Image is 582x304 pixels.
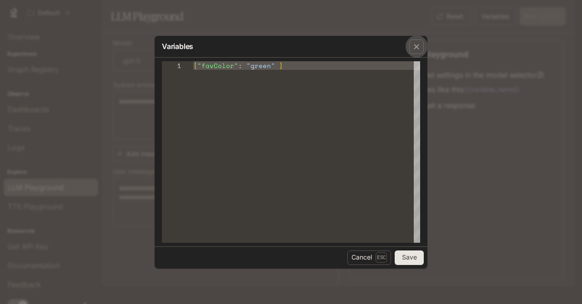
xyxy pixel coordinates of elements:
[193,61,197,70] span: {
[238,61,242,70] span: :
[279,61,283,70] span: }
[347,250,391,265] button: CancelEsc
[376,252,387,262] p: Esc
[395,250,424,265] button: Save
[197,61,238,70] span: "favColor"
[246,61,275,70] span: "green"
[162,41,193,52] p: Variables
[162,61,181,70] div: 1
